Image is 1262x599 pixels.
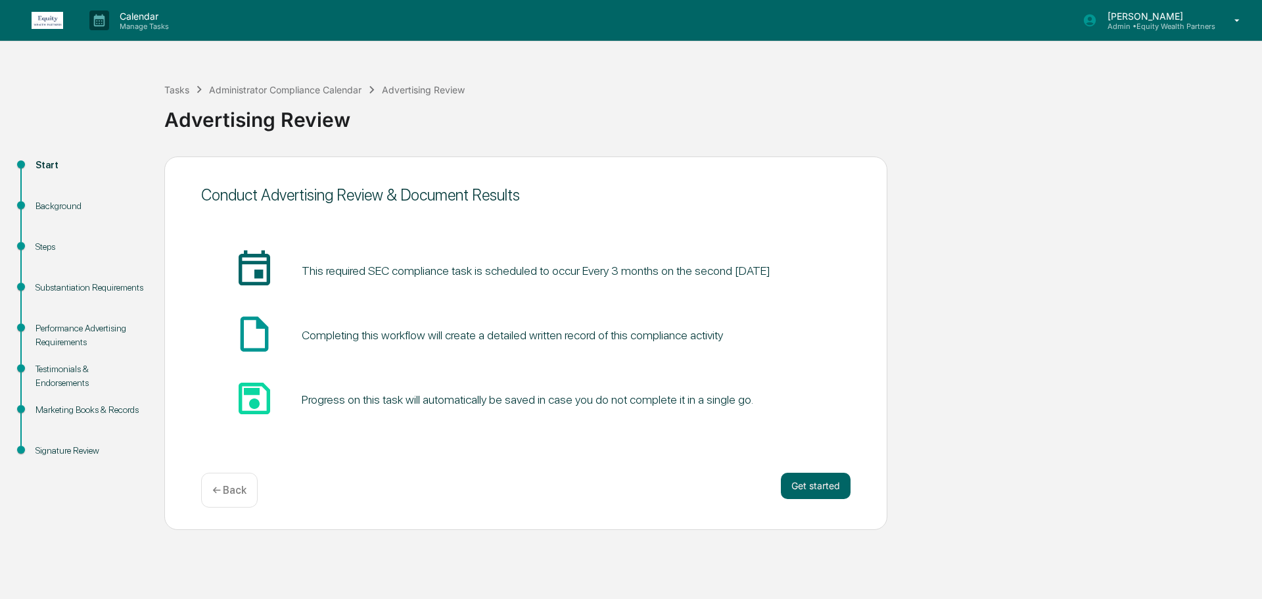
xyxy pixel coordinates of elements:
[302,393,753,406] div: Progress on this task will automatically be saved in case you do not complete it in a single go.
[164,84,189,95] div: Tasks
[109,22,175,31] p: Manage Tasks
[233,377,275,419] span: save_icon
[233,313,275,355] span: insert_drive_file_icon
[35,240,143,254] div: Steps
[1097,11,1215,22] p: [PERSON_NAME]
[35,362,143,390] div: Testimonials & Endorsements
[302,328,723,342] div: Completing this workflow will create a detailed written record of this compliance activity
[109,11,175,22] p: Calendar
[382,84,465,95] div: Advertising Review
[35,403,143,417] div: Marketing Books & Records
[35,158,143,172] div: Start
[302,262,770,279] pre: This required SEC compliance task is scheduled to occur Every 3 months on the second [DATE]
[209,84,362,95] div: Administrator Compliance Calendar
[781,473,851,499] button: Get started
[164,97,1255,132] div: Advertising Review
[201,185,851,204] div: Conduct Advertising Review & Document Results
[32,12,63,29] img: logo
[35,322,143,349] div: Performance Advertising Requirements
[35,199,143,213] div: Background
[1097,22,1215,31] p: Admin • Equity Wealth Partners
[35,444,143,458] div: Signature Review
[212,484,246,496] p: ← Back
[233,249,275,291] span: insert_invitation_icon
[35,281,143,295] div: Substantiation Requirements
